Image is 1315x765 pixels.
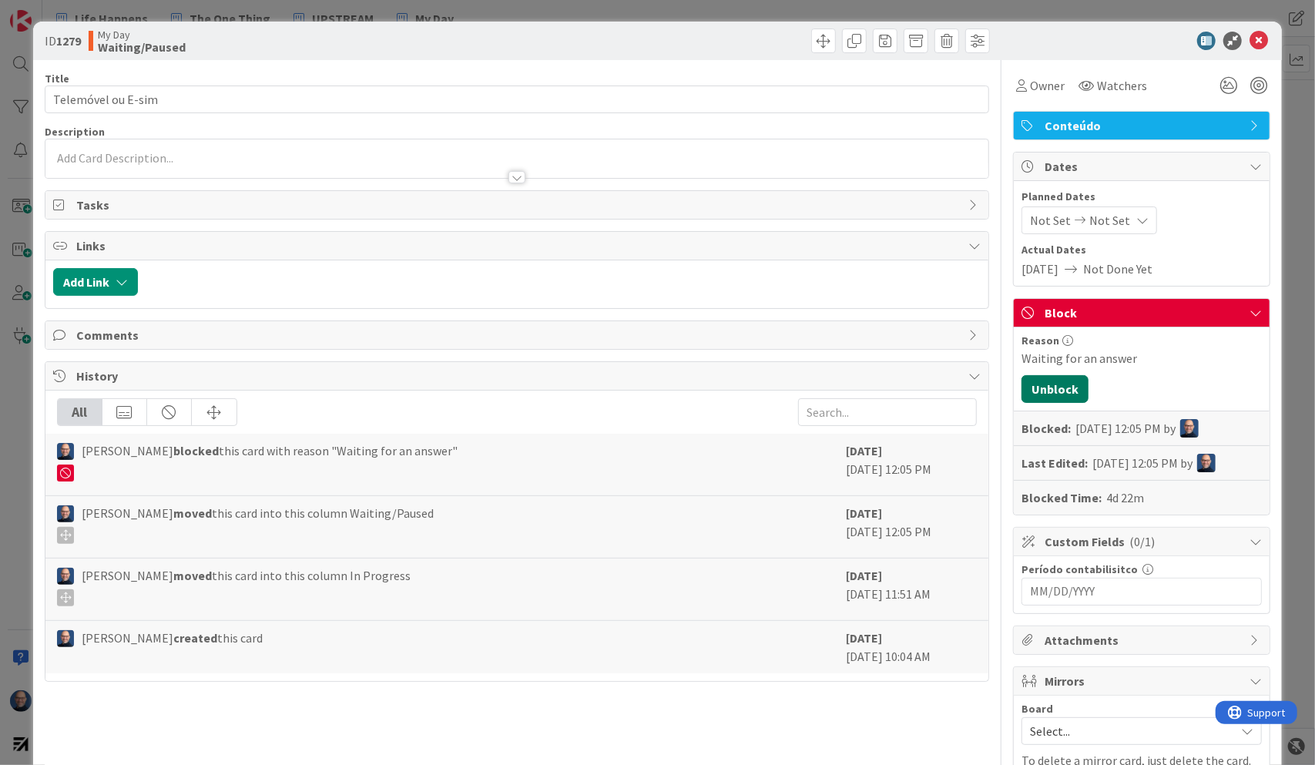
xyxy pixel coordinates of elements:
[76,237,961,255] span: Links
[45,125,105,139] span: Description
[1021,189,1262,205] span: Planned Dates
[846,443,882,458] b: [DATE]
[1083,260,1152,278] span: Not Done Yet
[1097,76,1147,95] span: Watchers
[1045,157,1242,176] span: Dates
[57,505,74,522] img: Fg
[1045,532,1242,551] span: Custom Fields
[45,32,81,50] span: ID
[173,568,212,583] b: moved
[1021,349,1262,367] div: Waiting for an answer
[82,441,458,481] span: [PERSON_NAME] this card with reason "Waiting for an answer"
[45,72,69,86] label: Title
[846,441,977,488] div: [DATE] 12:05 PM
[32,2,70,21] span: Support
[76,326,961,344] span: Comments
[1045,304,1242,322] span: Block
[1021,260,1058,278] span: [DATE]
[1092,454,1216,472] div: [DATE] 12:05 PM by
[82,566,411,606] span: [PERSON_NAME] this card into this column In Progress
[1030,720,1227,742] span: Select...
[798,398,977,426] input: Search...
[1021,564,1262,575] div: Período contabilisitco
[1021,375,1089,403] button: Unblock
[1021,419,1071,438] b: Blocked:
[98,41,186,53] b: Waiting/Paused
[846,566,977,612] div: [DATE] 11:51 AM
[1129,534,1155,549] span: ( 0/1 )
[1030,76,1065,95] span: Owner
[1030,579,1253,605] input: MM/DD/YYYY
[76,196,961,214] span: Tasks
[1045,631,1242,649] span: Attachments
[1021,335,1059,346] span: Reason
[846,504,977,550] div: [DATE] 12:05 PM
[173,443,219,458] b: blocked
[173,505,212,521] b: moved
[82,629,263,647] span: [PERSON_NAME] this card
[58,399,102,425] div: All
[1045,116,1242,135] span: Conteúdo
[846,505,882,521] b: [DATE]
[1197,454,1216,472] img: Fg
[76,367,961,385] span: History
[173,630,217,646] b: created
[846,630,882,646] b: [DATE]
[98,29,186,41] span: My Day
[1030,211,1071,230] span: Not Set
[57,568,74,585] img: Fg
[1075,419,1199,438] div: [DATE] 12:05 PM by
[82,504,434,544] span: [PERSON_NAME] this card into this column Waiting/Paused
[56,33,81,49] b: 1279
[1180,419,1199,438] img: Fg
[45,86,990,113] input: type card name here...
[1106,488,1144,507] div: 4d 22m
[57,630,74,647] img: Fg
[1021,488,1102,507] b: Blocked Time:
[1089,211,1130,230] span: Not Set
[846,568,882,583] b: [DATE]
[1021,703,1053,714] span: Board
[1021,454,1088,472] b: Last Edited:
[1021,242,1262,258] span: Actual Dates
[1045,672,1242,690] span: Mirrors
[57,443,74,460] img: Fg
[53,268,138,296] button: Add Link
[846,629,977,666] div: [DATE] 10:04 AM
